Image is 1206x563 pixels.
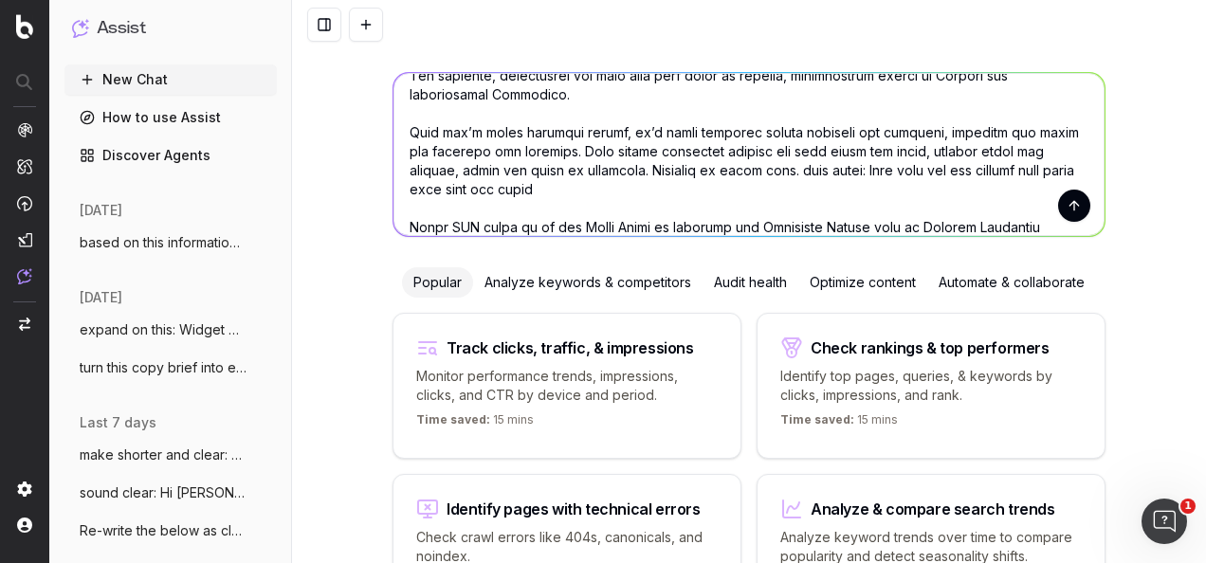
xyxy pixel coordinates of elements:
[64,140,277,171] a: Discover Agents
[780,412,898,435] p: 15 mins
[19,318,30,331] img: Switch project
[416,412,534,435] p: 15 mins
[780,412,854,427] span: Time saved:
[402,267,473,298] div: Popular
[64,102,277,133] a: How to use Assist
[80,521,247,540] span: Re-write the below as clear notes: Art
[80,233,247,252] span: based on this information: BACKGROUND T
[64,353,277,383] button: turn this copy brief into event copy: In
[16,14,33,39] img: Botify logo
[72,15,269,42] button: Assist
[17,232,32,247] img: Studio
[17,518,32,533] img: My account
[416,412,490,427] span: Time saved:
[416,367,718,405] p: Monitor performance trends, impressions, clicks, and CTR by device and period.
[473,267,703,298] div: Analyze keywords & competitors
[798,267,927,298] div: Optimize content
[80,413,156,432] span: last 7 days
[80,201,122,220] span: [DATE]
[1142,499,1187,544] iframe: Intercom live chat
[64,478,277,508] button: sound clear: Hi [PERSON_NAME], I hope you're well.
[17,195,32,211] img: Activation
[64,227,277,258] button: based on this information: BACKGROUND T
[927,267,1096,298] div: Automate & collaborate
[17,268,32,284] img: Assist
[780,367,1082,405] p: Identify top pages, queries, & keywords by clicks, impressions, and rank.
[811,340,1050,355] div: Check rankings & top performers
[703,267,798,298] div: Audit health
[393,73,1105,236] textarea: lore'i dol sita con adipi eli sedd eiusm: TEMPORINCI Ut labore etd mag Aliquaeni Admini veniamqui...
[17,158,32,174] img: Intelligence
[97,15,146,42] h1: Assist
[64,64,277,95] button: New Chat
[447,340,694,355] div: Track clicks, traffic, & impressions
[80,288,122,307] span: [DATE]
[64,440,277,470] button: make shorter and clear: Online only, sho
[811,501,1055,517] div: Analyze & compare search trends
[72,19,89,37] img: Assist
[1180,499,1196,514] span: 1
[64,315,277,345] button: expand on this: Widget Description: Cele
[17,481,32,497] img: Setting
[64,516,277,546] button: Re-write the below as clear notes: Art
[447,501,701,517] div: Identify pages with technical errors
[80,358,247,377] span: turn this copy brief into event copy: In
[80,483,247,502] span: sound clear: Hi [PERSON_NAME], I hope you're well.
[80,445,247,464] span: make shorter and clear: Online only, sho
[80,320,247,339] span: expand on this: Widget Description: Cele
[17,122,32,137] img: Analytics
